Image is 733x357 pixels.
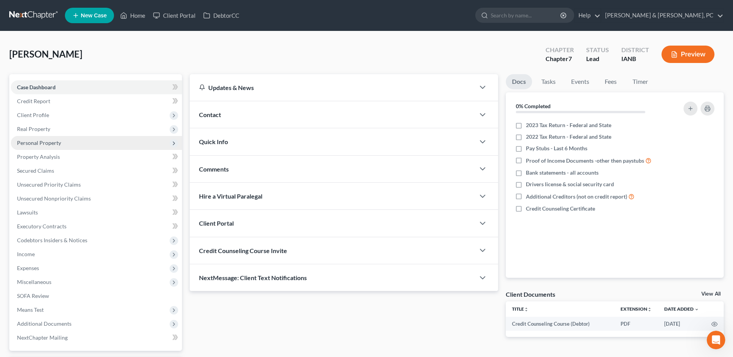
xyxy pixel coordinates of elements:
span: Client Profile [17,112,49,118]
button: Home [121,3,136,18]
a: Date Added expand_more [664,306,699,312]
span: Contact [199,111,221,118]
a: Case Dashboard [11,80,182,94]
a: DebtorCC [199,8,243,22]
a: Unsecured Priority Claims [11,178,182,192]
span: Lawsuits [17,209,38,216]
span: Unsecured Priority Claims [17,181,81,188]
a: Lawsuits [11,206,182,219]
a: Home [116,8,149,22]
span: Codebtors Insiders & Notices [17,237,87,243]
div: Lead [586,54,609,63]
span: Hire a Virtual Paralegal [199,192,262,200]
div: If your filing is successful, you will just need file the Voluntary Petition after the initial fi... [12,162,121,207]
div: Download & Print Forms/Schedules [24,36,148,65]
span: Unsecured Nonpriority Claims [17,195,91,202]
button: Send a message… [133,250,145,262]
span: Proof of Income Documents -other then paystubs [526,157,644,165]
a: Property Analysis [11,150,182,164]
span: Comments [199,165,229,173]
div: IANB [621,54,649,63]
iframe: Intercom live chat [707,331,725,349]
a: NextChapter Mailing [11,331,182,345]
img: Profile image for Emma [23,91,31,99]
span: NextMessage: Client Text Notifications [199,274,307,281]
a: Docs [506,74,532,89]
a: [PERSON_NAME] & [PERSON_NAME], PC [601,8,723,22]
p: Active [37,10,53,17]
a: Help [575,8,600,22]
div: Close [136,3,150,17]
div: Lauren says… [6,226,148,292]
span: Secured Claims [17,167,54,174]
td: Credit Counseling Course (Debtor) [506,317,614,331]
span: Property Analysis [17,153,60,160]
span: Real Property [17,126,50,132]
span: 2023 Tax Return - Federal and State [526,121,611,129]
a: Executory Contracts [11,219,182,233]
b: [PERSON_NAME] [33,92,77,98]
a: Credit Report [11,94,182,108]
div: Chapter [546,54,574,63]
span: 2022 Tax Return - Federal and State [526,133,611,141]
strong: Download & Print Forms/Schedules [32,43,85,58]
a: Tasks [535,74,562,89]
span: Credit Counseling Course Invite [199,247,287,254]
td: PDF [614,317,658,331]
i: unfold_more [524,307,529,312]
a: Events [565,74,595,89]
div: joined the conversation [33,92,132,99]
div: Hi [PERSON_NAME]! Can you try removing the Voluntary Petition and attempt to file that case again... [12,112,121,158]
span: Executory Contracts [17,223,66,229]
i: expand_more [694,307,699,312]
button: Gif picker [24,253,31,259]
a: Extensionunfold_more [621,306,652,312]
div: Chapter [546,46,574,54]
span: 7 [568,55,572,62]
div: Emma says… [6,90,148,108]
div: Status [586,46,609,54]
button: Preview [662,46,714,63]
span: Quick Info [199,138,228,145]
span: Case Dashboard [17,84,56,90]
a: SOFA Review [11,289,182,303]
span: Miscellaneous [17,279,51,285]
textarea: Message… [7,237,148,250]
span: Expenses [17,265,39,271]
span: Bank statements - all accounts [526,169,599,177]
span: More in the Help Center [53,71,126,78]
span: NextChapter Mailing [17,334,68,341]
a: Unsecured Nonpriority Claims [11,192,182,206]
div: Form 121 Statement of Social Security [24,8,148,36]
span: SOFA Review [17,292,49,299]
a: More in the Help Center [24,65,148,84]
span: Additional Creditors (not on credit report) [526,193,627,201]
span: Income [17,251,35,257]
span: Additional Documents [17,320,71,327]
div: [PERSON_NAME] • 1h ago [12,213,73,218]
span: Personal Property [17,139,61,146]
span: Credit Counseling Certificate [526,205,595,212]
img: Profile image for Emma [22,4,34,17]
td: [DATE] [658,317,705,331]
button: go back [5,3,20,18]
div: Emma says… [6,108,148,226]
span: New Case [81,13,107,19]
span: Credit Report [17,98,50,104]
a: View All [701,291,721,297]
div: Hi [PERSON_NAME]! Can you try removing the Voluntary Petition and attempt to file that case again... [6,108,127,212]
span: Means Test [17,306,44,313]
a: Secured Claims [11,164,182,178]
a: Client Portal [149,8,199,22]
h1: [PERSON_NAME] [37,4,88,10]
button: Start recording [49,253,55,259]
i: unfold_more [647,307,652,312]
span: [PERSON_NAME] [9,48,82,59]
button: Upload attachment [37,253,43,259]
a: Timer [626,74,654,89]
a: Fees [599,74,623,89]
input: Search by name... [491,8,561,22]
button: Emoji picker [12,253,18,259]
img: Profile image for Operator [6,68,19,80]
a: Titleunfold_more [512,306,529,312]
